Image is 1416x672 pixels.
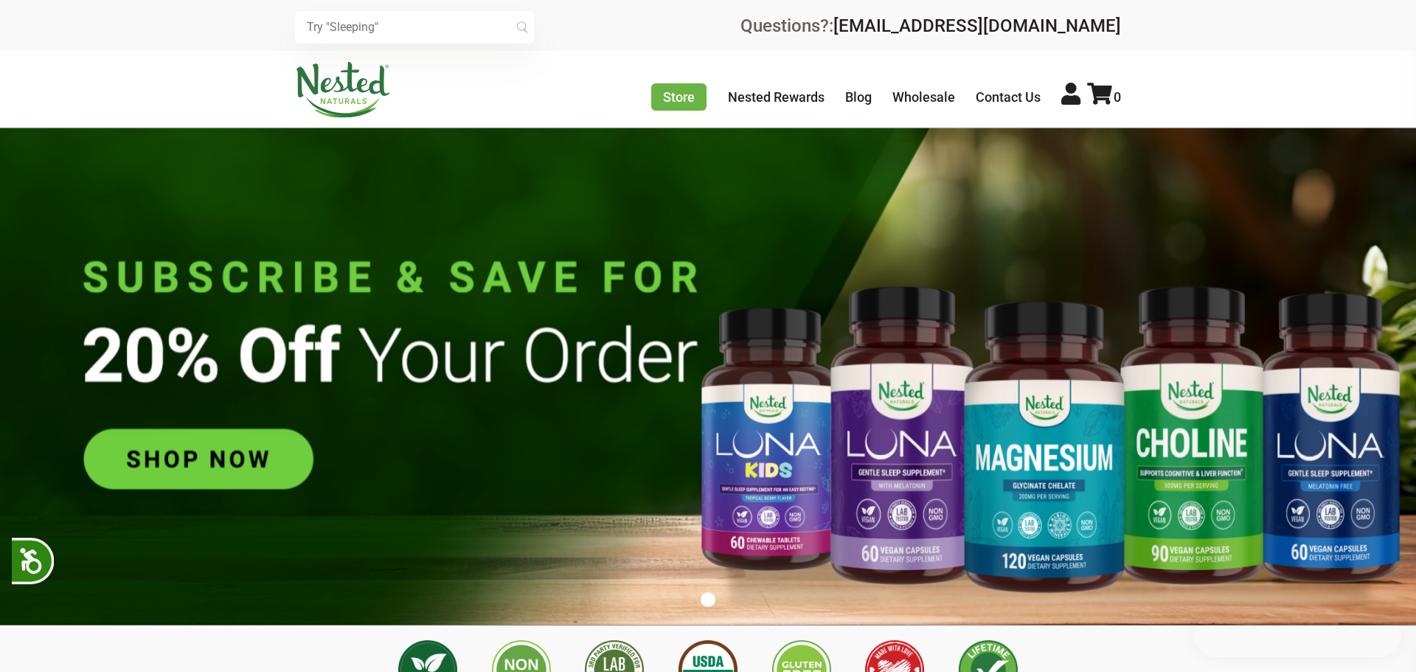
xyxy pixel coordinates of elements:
input: Try "Sleeping" [295,11,534,44]
a: Nested Rewards [728,89,825,105]
a: Wholesale [892,89,955,105]
a: 0 [1087,89,1121,105]
button: 1 of 1 [701,592,715,607]
a: Blog [845,89,872,105]
a: [EMAIL_ADDRESS][DOMAIN_NAME] [833,15,1121,36]
span: 0 [1114,89,1121,105]
img: Nested Naturals [295,62,391,118]
a: Contact Us [976,89,1041,105]
div: Questions?: [740,17,1121,35]
iframe: Button to open loyalty program pop-up [1194,613,1401,657]
a: Store [651,83,707,111]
